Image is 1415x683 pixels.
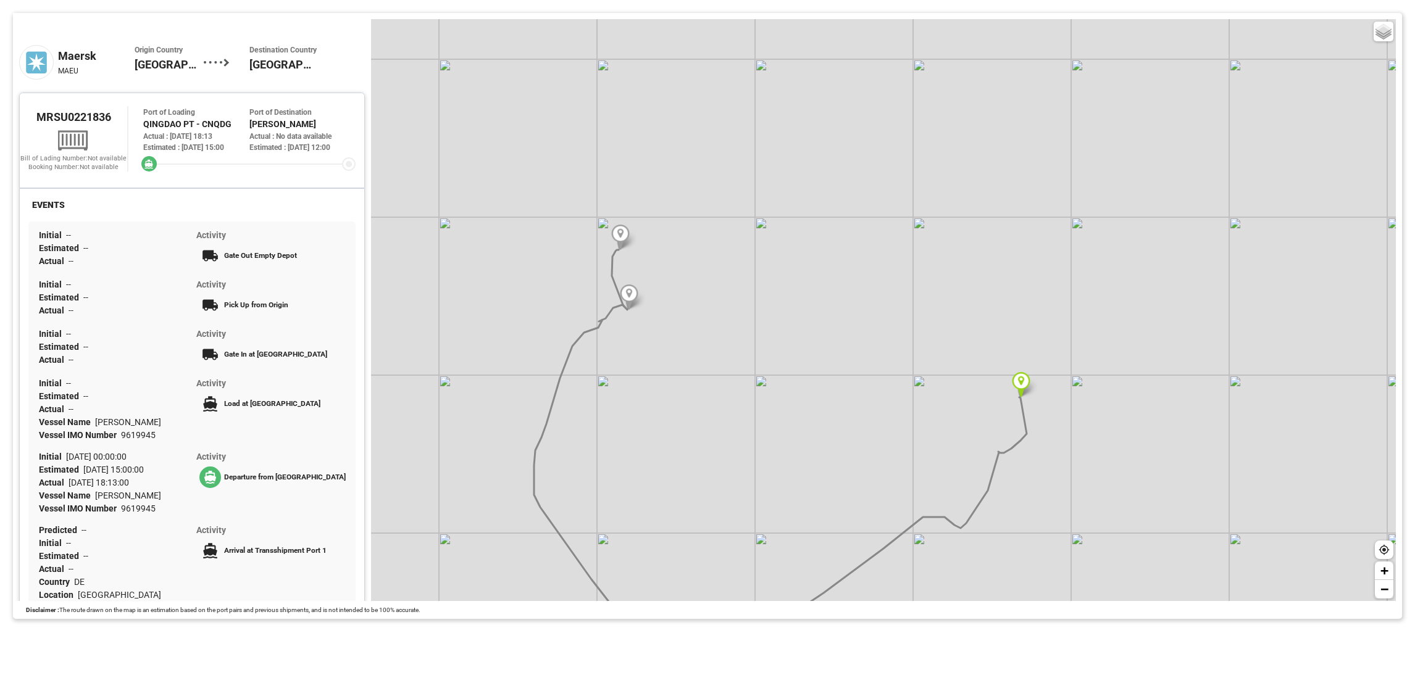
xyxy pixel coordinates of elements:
div: Estimated : [DATE] 12:00 [249,142,356,153]
span: -- [83,292,88,302]
span: -- [69,564,73,574]
div: QINGDAO PT - CNQDG [143,118,249,131]
a: Zoom in [1375,561,1393,580]
span: [GEOGRAPHIC_DATA] [135,56,204,73]
img: Marker [620,284,638,310]
span: Vessel IMO Number [39,430,121,440]
span: + [1380,563,1388,578]
span: Estimated [39,342,83,352]
img: Marker [611,225,630,250]
span: -- [66,378,71,388]
span: 9619945 [121,430,156,440]
img: maersk.png [19,45,54,80]
span: Estimated [39,243,83,253]
div: Actual : [DATE] 18:13 [143,131,249,142]
a: Layers [1374,22,1393,41]
span: Actual [39,478,69,487]
span: Origin Country [135,45,204,56]
div: Port of Destination [249,107,356,118]
span: [GEOGRAPHIC_DATA] [78,590,161,600]
span: Departure from [GEOGRAPHIC_DATA] [224,473,346,481]
span: [DATE] 18:13:00 [69,478,129,487]
span: Estimated [39,551,83,561]
span: Estimated [39,391,83,401]
span: Actual [39,305,69,315]
span: Gate In at [GEOGRAPHIC_DATA] [224,350,327,358]
div: Port of Loading [143,107,249,118]
span: [GEOGRAPHIC_DATA] [249,56,319,73]
span: Actual [39,355,69,365]
span: Initial [39,538,66,548]
span: -- [83,391,88,401]
span: Actual [39,564,69,574]
span: Initial [39,452,66,462]
div: Norway [249,45,319,80]
span: -- [69,256,73,266]
span: [DATE] 00:00:00 [66,452,127,462]
div: Actual : No data available [249,131,356,142]
span: Initial [39,230,66,240]
span: Activity [196,230,226,240]
span: Estimated [39,465,83,474]
span: [PERSON_NAME] [95,491,161,500]
span: Vessel Name [39,417,95,427]
span: [PERSON_NAME] [95,417,161,427]
span: [DATE] 15:00:00 [83,465,144,474]
span: -- [66,329,71,339]
span: DE [74,577,85,587]
span: Disclaimer : [26,606,59,613]
div: [PERSON_NAME] [249,118,356,131]
span: Actual [39,404,69,414]
span: Location [39,590,78,600]
a: Zoom out [1375,580,1393,598]
span: -- [83,551,88,561]
span: -- [66,230,71,240]
div: Maersk [58,48,135,64]
span: Activity [196,329,226,339]
span: Destination Country [249,45,319,56]
span: -- [69,404,73,414]
span: Arrival at Transshipment Port 1 [224,546,327,555]
span: -- [83,342,88,352]
div: China [135,45,204,80]
span: -- [69,305,73,315]
span: Initial [39,378,66,388]
img: Marker [1012,372,1030,397]
span: -- [69,355,73,365]
span: Vessel Name [39,491,95,500]
span: Activity [196,525,226,535]
span: − [1380,581,1388,597]
div: EVENTS [28,197,69,213]
span: -- [83,243,88,253]
span: Pick Up from Origin [224,300,288,309]
span: -- [66,538,71,548]
span: The route drawn on the map is an estimation based on the port pairs and previous shipments, and i... [59,606,420,613]
span: Actual [39,256,69,266]
span: Estimated [39,292,83,302]
span: Gate Out Empty Depot [224,251,297,260]
span: 9619945 [121,503,156,513]
span: Initial [39,329,66,339]
span: Activity [196,279,226,289]
div: Estimated : [DATE] 15:00 [143,142,249,153]
span: Initial [39,279,66,289]
div: Booking Number: Not available [20,163,127,172]
span: Vessel IMO Number [39,503,121,513]
span: MRSU0221836 [36,110,111,123]
span: Load at [GEOGRAPHIC_DATA] [224,399,320,408]
span: -- [66,279,71,289]
span: MAEU [58,67,78,75]
span: Country [39,577,74,587]
span: Predicted [39,525,81,535]
span: -- [81,525,86,535]
span: Activity [196,378,226,388]
div: Bill of Lading Number: Not available [20,154,127,163]
span: Activity [196,452,226,462]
